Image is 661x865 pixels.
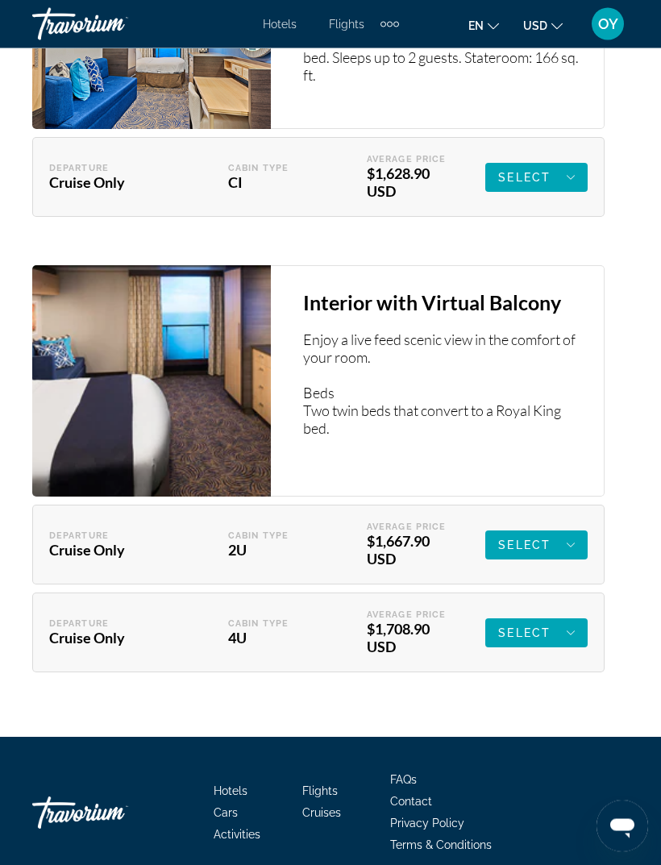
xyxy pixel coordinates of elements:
a: Flights [302,785,338,798]
button: Extra navigation items [380,11,399,37]
div: Cruise Only [49,630,172,647]
div: 2U [228,542,310,559]
button: Select [485,619,588,648]
div: Average Price [367,155,449,165]
div: Average Price [367,522,449,533]
a: Travorium [32,789,193,838]
div: Cruise Only [49,174,172,192]
span: en [468,19,484,32]
h3: Interior with Virtual Balcony [303,291,588,315]
div: $1,628.90 USD [367,165,449,201]
a: Flights [329,18,364,31]
img: 1645521115.png [32,266,271,497]
div: Cruise Only [49,542,172,559]
div: Departure [49,531,172,542]
div: Cabin Type [228,619,310,630]
a: Terms & Conditions [390,839,492,852]
p: Two twin beds that convert to a Royal King bed. Sleeps up to 2 guests. Stateroom: 166 sq. ft. [303,31,588,85]
div: Departure [49,619,172,630]
a: Privacy Policy [390,817,464,830]
a: FAQs [390,774,417,787]
button: User Menu [587,7,629,41]
a: Cars [214,807,238,820]
div: Cabin Type [228,164,310,174]
button: Select [485,531,588,560]
div: Average Price [367,610,449,621]
a: Travorium [32,3,193,45]
iframe: Button to launch messaging window [597,801,648,852]
button: Change language [468,14,499,37]
span: Select [498,172,551,185]
button: Change currency [523,14,563,37]
p: Enjoy a live feed scenic view in the comfort of your room. Beds Two twin beds that convert to a R... [303,331,588,452]
div: 4U [228,630,310,647]
a: Activities [214,829,260,842]
div: Departure [49,164,172,174]
a: Cruises [302,807,341,820]
span: OY [598,16,618,32]
span: Select [498,627,551,640]
a: Hotels [263,18,297,31]
span: Select [498,539,551,552]
div: Cabin Type [228,531,310,542]
div: $1,667.90 USD [367,533,449,568]
div: $1,708.90 USD [367,621,449,656]
div: CI [228,174,310,192]
button: Select [485,164,588,193]
a: Contact [390,796,432,809]
a: Hotels [214,785,247,798]
span: USD [523,19,547,32]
